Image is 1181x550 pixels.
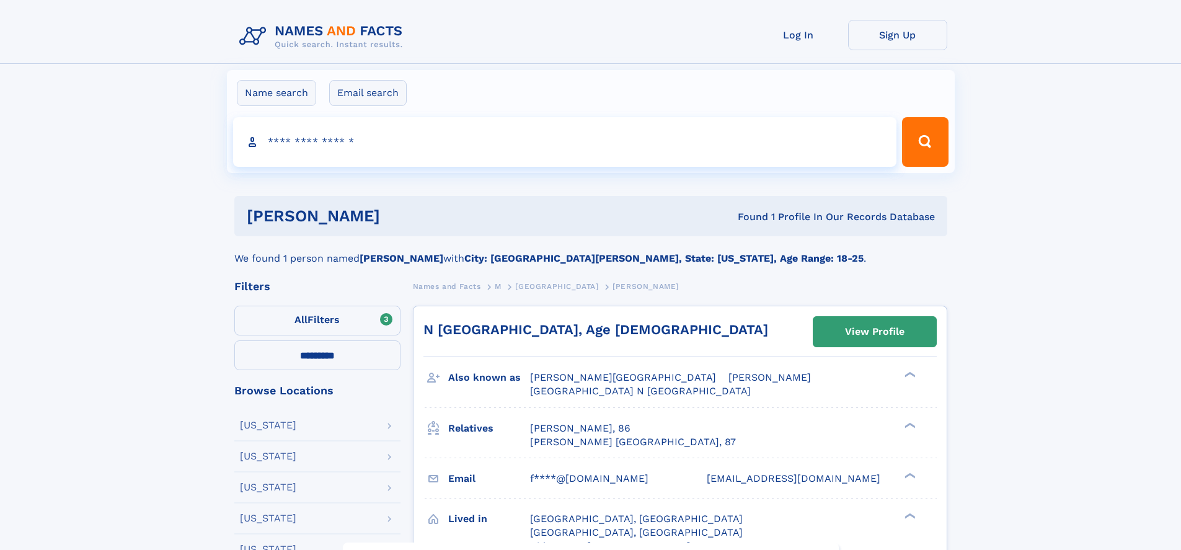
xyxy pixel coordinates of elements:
h3: Lived in [448,508,530,530]
b: City: [GEOGRAPHIC_DATA][PERSON_NAME], State: [US_STATE], Age Range: 18-25 [464,252,864,264]
a: [PERSON_NAME], 86 [530,422,630,435]
a: Sign Up [848,20,947,50]
img: Logo Names and Facts [234,20,413,53]
h3: Email [448,468,530,489]
a: View Profile [813,317,936,347]
div: Filters [234,281,400,292]
div: [US_STATE] [240,420,296,430]
div: Found 1 Profile In Our Records Database [559,210,935,224]
h1: [PERSON_NAME] [247,208,559,224]
div: ❯ [901,512,916,520]
div: [US_STATE] [240,482,296,492]
label: Email search [329,80,407,106]
a: N [GEOGRAPHIC_DATA], Age [DEMOGRAPHIC_DATA] [423,322,768,337]
div: We found 1 person named with . [234,236,947,266]
span: All [294,314,307,326]
div: Browse Locations [234,385,400,396]
label: Name search [237,80,316,106]
span: [EMAIL_ADDRESS][DOMAIN_NAME] [707,472,880,484]
span: [GEOGRAPHIC_DATA], [GEOGRAPHIC_DATA] [530,526,743,538]
div: ❯ [901,421,916,429]
span: [GEOGRAPHIC_DATA] N [GEOGRAPHIC_DATA] [530,385,751,397]
b: [PERSON_NAME] [360,252,443,264]
a: Names and Facts [413,278,481,294]
h3: Also known as [448,367,530,388]
div: [US_STATE] [240,513,296,523]
a: [GEOGRAPHIC_DATA] [515,278,598,294]
div: ❯ [901,471,916,479]
div: ❯ [901,371,916,379]
a: M [495,278,502,294]
a: [PERSON_NAME] [GEOGRAPHIC_DATA], 87 [530,435,736,449]
span: [GEOGRAPHIC_DATA] [515,282,598,291]
div: View Profile [845,317,905,346]
span: [GEOGRAPHIC_DATA], [GEOGRAPHIC_DATA] [530,513,743,525]
label: Filters [234,306,400,335]
input: search input [233,117,897,167]
a: Log In [749,20,848,50]
span: [PERSON_NAME][GEOGRAPHIC_DATA] [530,371,716,383]
span: [PERSON_NAME] [728,371,811,383]
div: [US_STATE] [240,451,296,461]
span: M [495,282,502,291]
button: Search Button [902,117,948,167]
h3: Relatives [448,418,530,439]
span: [PERSON_NAME] [613,282,679,291]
